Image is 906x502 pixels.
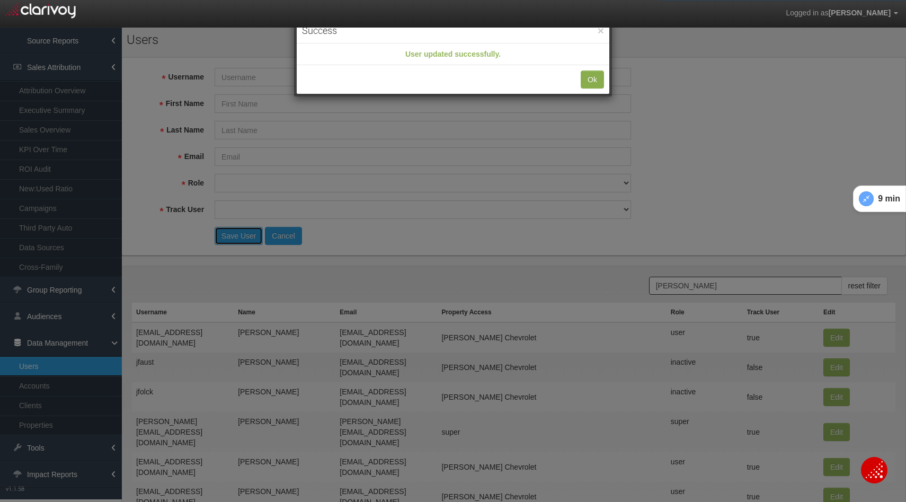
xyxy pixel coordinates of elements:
[405,50,501,58] strong: User updated successfully.
[581,71,604,89] button: Ok
[786,8,828,17] span: Logged in as
[302,24,604,38] h4: Success
[829,8,891,17] span: [PERSON_NAME]
[598,25,604,36] button: ×
[778,1,906,26] a: Logged in as[PERSON_NAME]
